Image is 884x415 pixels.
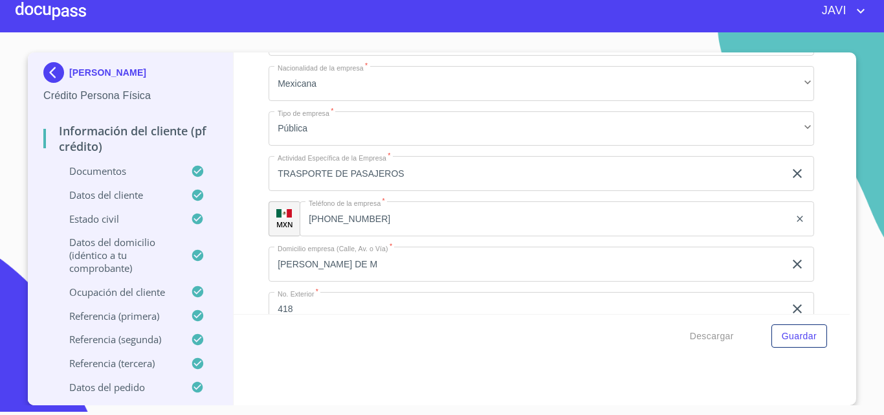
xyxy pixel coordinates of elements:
[795,214,805,224] button: clear input
[43,286,191,298] p: Ocupación del Cliente
[43,212,191,225] p: Estado Civil
[269,66,814,101] div: Mexicana
[43,333,191,346] p: Referencia (segunda)
[812,1,853,21] span: JAVI
[771,324,827,348] button: Guardar
[43,236,191,275] p: Datos del domicilio (idéntico a tu comprobante)
[690,328,734,344] span: Descargar
[43,381,191,394] p: Datos del pedido
[43,62,217,88] div: [PERSON_NAME]
[43,188,191,201] p: Datos del cliente
[790,166,805,181] button: clear input
[43,357,191,370] p: Referencia (tercera)
[43,88,217,104] p: Crédito Persona Física
[790,301,805,317] button: clear input
[43,62,69,83] img: Docupass spot blue
[276,209,292,218] img: R93DlvwvvjP9fbrDwZeCRYBHk45OWMq+AAOlFVsxT89f82nwPLnD58IP7+ANJEaWYhP0Tx8kkA0WlQMPQsAAgwAOmBj20AXj6...
[69,67,146,78] p: [PERSON_NAME]
[685,324,739,348] button: Descargar
[269,111,814,146] div: Pública
[276,219,293,229] p: MXN
[782,328,817,344] span: Guardar
[43,309,191,322] p: Referencia (primera)
[812,1,868,21] button: account of current user
[43,123,217,154] p: Información del cliente (PF crédito)
[790,256,805,272] button: clear input
[43,164,191,177] p: Documentos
